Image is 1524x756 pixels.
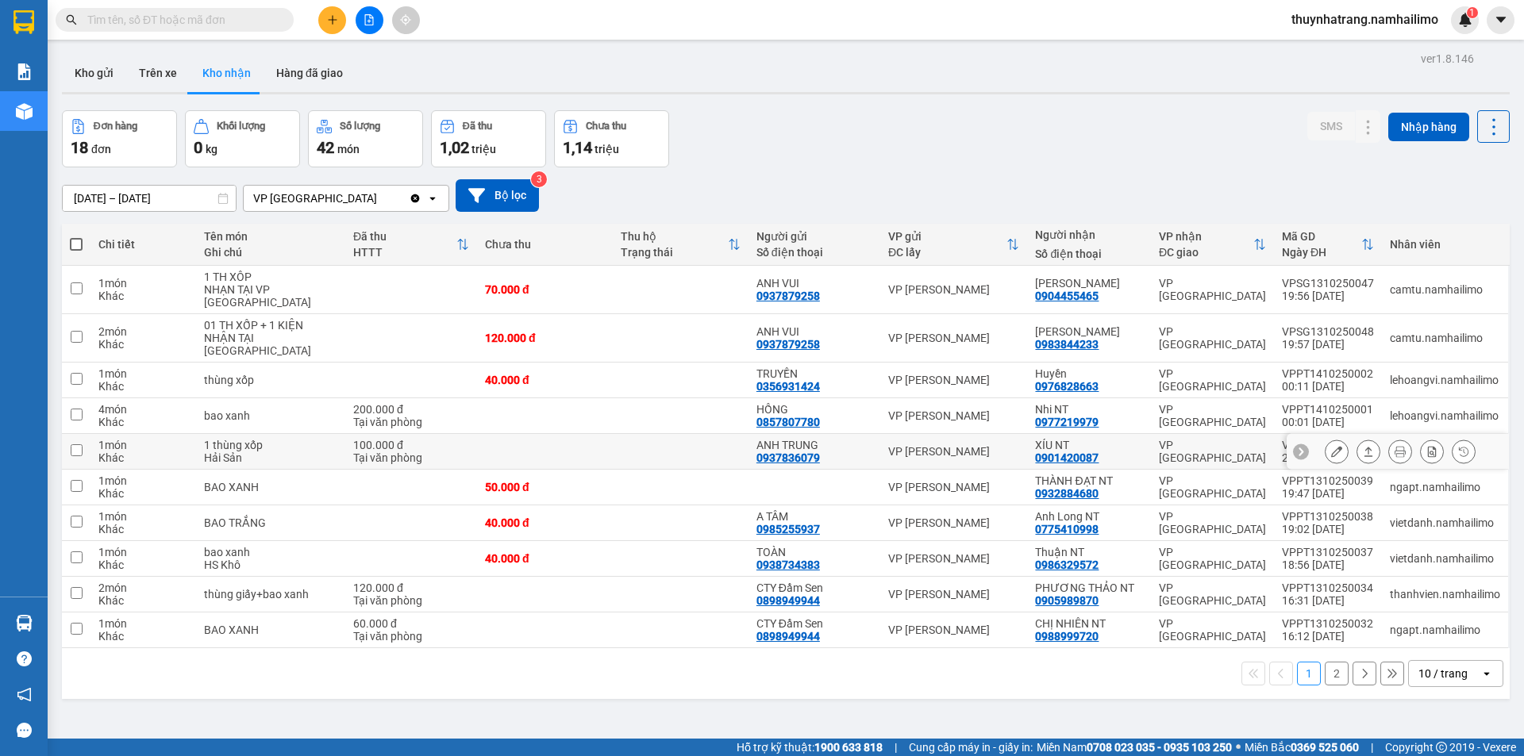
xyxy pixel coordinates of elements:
div: Tại văn phòng [353,594,469,607]
div: Chi tiết [98,238,188,251]
div: VP [PERSON_NAME] [888,624,1019,636]
div: Tại văn phòng [353,630,469,643]
div: 0986329572 [1035,558,1099,571]
div: 16:12 [DATE] [1282,630,1374,643]
div: VPPT1310250041 [1282,439,1374,451]
div: VP [GEOGRAPHIC_DATA] [1159,277,1266,302]
div: 0901420087 [1035,451,1099,464]
div: 0937836079 [756,451,820,464]
div: Khác [98,380,188,393]
div: VP nhận [1159,230,1253,243]
div: ANH VUI [756,325,872,338]
div: TOÀN [756,546,872,558]
button: caret-down [1487,6,1514,34]
div: CTY Đầm Sen [756,581,872,594]
strong: 1900 633 818 [814,741,883,754]
div: VPPT1310250032 [1282,617,1374,630]
span: 18 [71,138,88,157]
span: 1,14 [563,138,592,157]
span: aim [400,14,411,25]
div: Khác [98,523,188,535]
div: Chưa thu [485,238,605,251]
div: VP [GEOGRAPHIC_DATA] [1159,474,1266,500]
div: PHƯƠNG THẢO NT [1035,581,1143,594]
div: 19:56 [DATE] [1282,290,1374,302]
div: 0938734383 [756,558,820,571]
div: VPPT1310250034 [1282,581,1374,594]
div: Khối lượng [217,121,265,132]
div: thanhvien.namhailimo [1390,588,1500,601]
span: message [17,723,32,738]
div: VP [PERSON_NAME] [888,588,1019,601]
div: VP [PERSON_NAME] [888,481,1019,493]
div: 1 TH XÔP [204,271,337,283]
button: Nhập hàng [1388,113,1469,141]
div: 0937879258 [756,338,820,351]
button: Đã thu1,02 triệu [431,110,546,167]
div: vietdanh.namhailimo [1390,516,1500,529]
span: 1 [1469,7,1475,18]
img: solution-icon [16,63,33,80]
div: VP [GEOGRAPHIC_DATA] [1159,510,1266,535]
svg: open [1480,667,1493,680]
div: 18:56 [DATE] [1282,558,1374,571]
div: Mã GD [1282,230,1361,243]
div: Ngày ĐH [1282,246,1361,259]
div: VPSG1310250047 [1282,277,1374,290]
div: Trạng thái [621,246,728,259]
div: Thuận NT [1035,546,1143,558]
div: 19:57 [DATE] [1282,338,1374,351]
div: VPPT1410250002 [1282,367,1374,380]
div: Nhi NT [1035,403,1143,416]
svg: open [426,192,439,205]
button: Bộ lọc [456,179,539,212]
div: 1 món [98,277,188,290]
div: VP [GEOGRAPHIC_DATA] [1159,325,1266,351]
div: ĐC lấy [888,246,1006,259]
button: Khối lượng0kg [185,110,300,167]
div: 1 món [98,617,188,630]
div: Khác [98,416,188,428]
div: 50.000 đ [485,481,605,493]
span: Cung cấp máy in - giấy in: [909,739,1033,756]
button: 1 [1297,662,1321,685]
div: ANH TRUNG [756,439,872,451]
div: bao xanh [204,409,337,422]
div: 1 món [98,474,188,487]
div: VPPT1410250001 [1282,403,1374,416]
img: logo-vxr [13,10,34,34]
div: Số điện thoại [1035,248,1143,260]
div: 10 / trang [1418,666,1468,681]
div: A TÂM [756,510,872,523]
span: file-add [364,14,375,25]
div: 0932884680 [1035,487,1099,500]
div: 1 món [98,546,188,558]
div: VP [PERSON_NAME] [888,409,1019,422]
div: Thu hộ [621,230,728,243]
strong: 0708 023 035 - 0935 103 250 [1087,741,1232,754]
div: 01 TH XỐP + 1 KIỆN [204,319,337,332]
div: 1 thùng xốp [204,439,337,451]
div: THÀNH ĐẠT NT [1035,474,1143,487]
th: Toggle SortBy [1151,224,1274,266]
div: 0905989870 [1035,594,1099,607]
div: 19:47 [DATE] [1282,487,1374,500]
button: SMS [1307,112,1355,140]
div: 16:31 [DATE] [1282,594,1374,607]
div: Ghi chú [204,246,337,259]
div: VPPT1310250038 [1282,510,1374,523]
div: lehoangvi.namhailimo [1390,409,1500,422]
span: search [66,14,77,25]
div: VP [PERSON_NAME] [888,332,1019,344]
input: Select a date range. [63,186,236,211]
span: thuynhatrang.namhailimo [1279,10,1451,29]
svg: Clear value [409,192,421,205]
div: 0937879258 [756,290,820,302]
div: 00:11 [DATE] [1282,380,1374,393]
div: 0857807780 [756,416,820,428]
button: plus [318,6,346,34]
div: Đơn hàng [94,121,137,132]
div: Quỳnh Uyển [1035,325,1143,338]
div: Tại văn phòng [353,416,469,428]
div: Nhân viên [1390,238,1500,251]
